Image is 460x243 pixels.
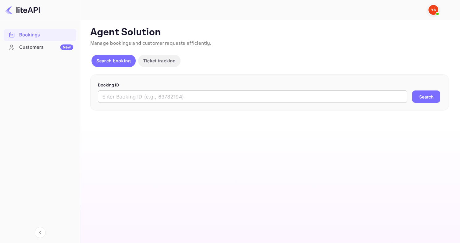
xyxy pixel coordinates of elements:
[96,57,131,64] p: Search booking
[90,40,211,47] span: Manage bookings and customer requests efficiently.
[35,227,46,238] button: Collapse navigation
[60,44,73,50] div: New
[5,5,40,15] img: LiteAPI logo
[90,26,449,39] p: Agent Solution
[98,82,441,88] p: Booking ID
[143,57,176,64] p: Ticket tracking
[4,29,76,40] a: Bookings
[4,41,76,53] a: CustomersNew
[428,5,438,15] img: Yandex Support
[98,90,407,103] input: Enter Booking ID (e.g., 63782194)
[19,31,73,39] div: Bookings
[412,90,440,103] button: Search
[19,44,73,51] div: Customers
